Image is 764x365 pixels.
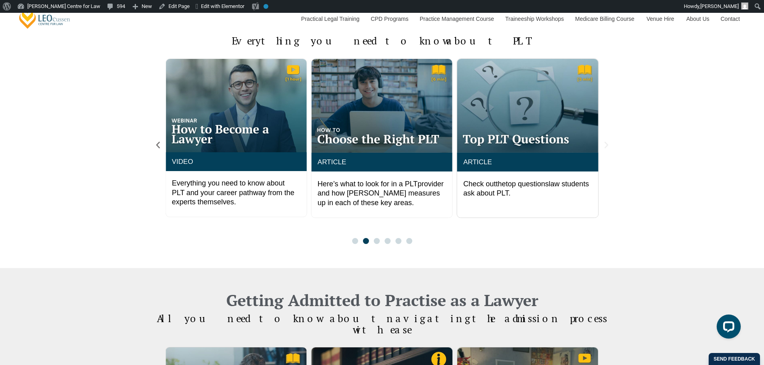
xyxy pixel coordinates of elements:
[406,238,412,244] span: Go to slide 6
[263,4,268,9] div: No index
[463,180,589,197] span: .
[710,311,744,345] iframe: LiveChat chat widget
[311,58,453,218] div: 3 / 6
[385,238,391,244] span: Go to slide 4
[172,179,300,207] p: Everything you need to know about PLT and your career pathway from the experts themselves.
[463,180,589,197] span: law students ask about PLT
[417,180,444,188] span: provider
[602,141,611,149] div: Next slide
[353,312,608,336] span: the admission process with ease
[569,2,640,36] a: Medicare Billing Course
[450,312,472,325] span: ing
[387,312,395,325] span: n
[715,2,746,36] a: Contact
[518,180,545,188] span: question
[365,2,413,36] a: CPD Programs
[680,2,715,36] a: About Us
[232,34,446,47] span: Everything you need to know
[318,189,440,206] span: and how [PERSON_NAME] measures up in each of these key areas.
[463,158,492,166] a: ARTICLE
[166,58,599,244] div: Carousel
[295,2,365,36] a: Practical Legal Training
[165,58,307,218] div: 2 / 6
[496,180,506,188] span: the
[395,238,401,244] span: Go to slide 5
[499,2,569,36] a: Traineeship Workshops
[374,238,380,244] span: Go to slide 3
[363,238,369,244] span: Go to slide 2
[318,180,417,188] span: Here’s what to look for in a PLT
[414,2,499,36] a: Practice Management Course
[154,292,611,308] h2: Getting Admitted to Practise as a Lawyer
[172,158,193,165] a: VIDEO
[463,180,496,188] span: Check out
[157,312,387,325] span: All you need to know about
[201,3,244,9] span: Edit with Elementor
[640,2,680,36] a: Venue Hire
[446,34,533,47] span: about PLT
[506,180,516,188] span: top
[545,180,549,188] span: s
[352,238,358,244] span: Go to slide 1
[457,58,598,218] div: 4 / 6
[154,141,162,149] div: Previous slide
[18,6,71,29] a: [PERSON_NAME] Centre for Law
[318,158,347,166] a: ARTICLE
[395,312,450,325] span: avigat
[700,3,739,9] span: [PERSON_NAME]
